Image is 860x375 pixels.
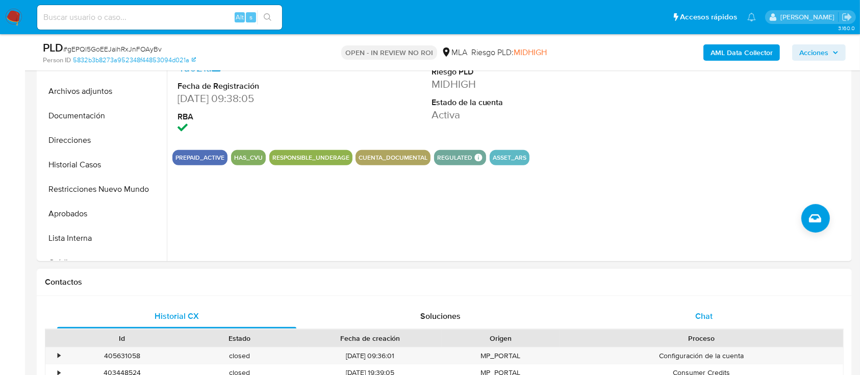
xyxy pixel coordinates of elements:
div: [DATE] 09:36:01 [298,347,442,364]
button: search-icon [257,10,278,24]
b: Person ID [43,56,71,65]
div: Proceso [567,333,836,343]
span: Accesos rápidos [680,12,737,22]
span: # gEPQl5GoEEJaihRxJnFOAyBv [63,44,162,54]
dt: Riesgo PLD [432,66,591,78]
dd: MIDHIGH [432,77,591,91]
button: Créditos [39,251,167,275]
span: Historial CX [155,310,199,322]
button: Aprobados [39,202,167,226]
b: PLD [43,39,63,56]
a: 5832b3b8273a952348f44853094d021a [73,56,196,65]
div: • [58,351,60,361]
div: Configuración de la cuenta [560,347,843,364]
dd: Activa [432,108,591,122]
dt: RBA [178,111,337,122]
button: AML Data Collector [703,44,780,61]
p: OPEN - IN REVIEW NO ROI [341,45,437,60]
span: s [249,12,252,22]
span: 3.160.0 [838,24,855,32]
button: Lista Interna [39,226,167,251]
dt: Fecha de Registración [178,81,337,92]
button: Archivos adjuntos [39,79,167,104]
div: Fecha de creación [306,333,435,343]
div: Id [70,333,174,343]
button: Documentación [39,104,167,128]
div: Estado [188,333,292,343]
div: Origen [449,333,552,343]
a: Salir [842,12,852,22]
p: marielabelen.cragno@mercadolibre.com [780,12,838,22]
button: Restricciones Nuevo Mundo [39,177,167,202]
div: closed [181,347,299,364]
button: Historial Casos [39,153,167,177]
dt: Estado de la cuenta [432,97,591,108]
input: Buscar usuario o caso... [37,11,282,24]
dd: [DATE] 09:38:05 [178,91,337,106]
span: Soluciones [420,310,461,322]
button: Direcciones [39,128,167,153]
a: Notificaciones [747,13,756,21]
span: Alt [236,12,244,22]
span: Riesgo PLD: [471,47,547,58]
div: MLA [441,47,467,58]
button: Acciones [792,44,846,61]
div: 405631058 [63,347,181,364]
span: Acciones [799,44,828,61]
b: AML Data Collector [711,44,773,61]
h1: Contactos [45,277,844,287]
span: MIDHIGH [514,46,547,58]
span: Chat [695,310,713,322]
div: MP_PORTAL [442,347,560,364]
